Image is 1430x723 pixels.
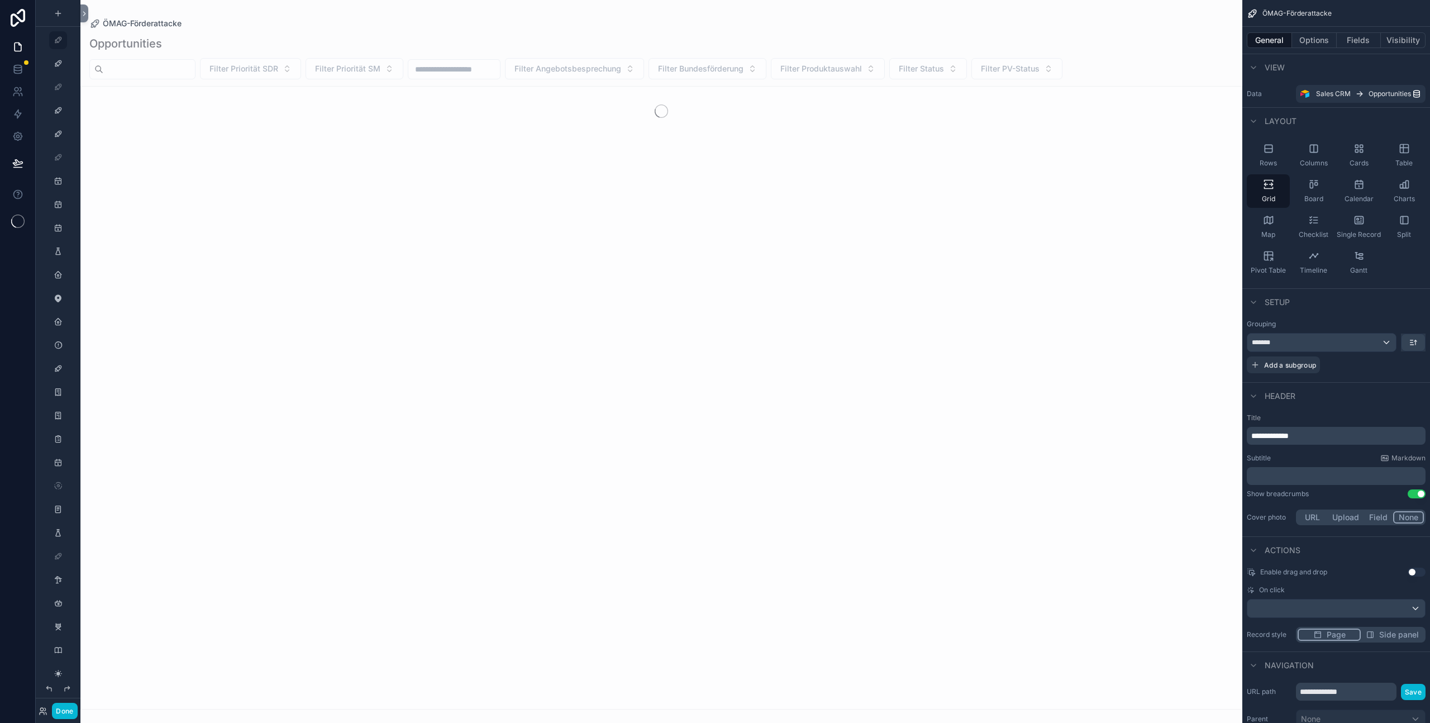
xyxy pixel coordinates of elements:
[1383,210,1426,244] button: Split
[1300,266,1327,275] span: Timeline
[1337,32,1381,48] button: Fields
[1395,159,1413,168] span: Table
[1247,356,1320,373] button: Add a subgroup
[1391,454,1426,463] span: Markdown
[1345,194,1374,203] span: Calendar
[1247,32,1292,48] button: General
[1383,174,1426,208] button: Charts
[1292,174,1335,208] button: Board
[1401,684,1426,700] button: Save
[1327,511,1364,524] button: Upload
[1369,89,1411,98] span: Opportunities
[1337,210,1380,244] button: Single Record
[1394,194,1415,203] span: Charts
[1261,230,1275,239] span: Map
[52,703,77,719] button: Done
[1262,194,1275,203] span: Grid
[1292,32,1337,48] button: Options
[1265,297,1290,308] span: Setup
[1350,159,1369,168] span: Cards
[1298,511,1327,524] button: URL
[1265,660,1314,671] span: Navigation
[1265,116,1296,127] span: Layout
[1300,89,1309,98] img: Airtable Logo
[1247,246,1290,279] button: Pivot Table
[1247,139,1290,172] button: Rows
[1393,511,1424,524] button: None
[1327,629,1346,640] span: Page
[1364,511,1394,524] button: Field
[1260,568,1327,577] span: Enable drag and drop
[1337,246,1380,279] button: Gantt
[1381,32,1426,48] button: Visibility
[1247,210,1290,244] button: Map
[1300,159,1328,168] span: Columns
[1292,246,1335,279] button: Timeline
[1296,85,1426,103] a: Sales CRMOpportunities
[1337,174,1380,208] button: Calendar
[1337,230,1381,239] span: Single Record
[1247,454,1271,463] label: Subtitle
[1264,361,1316,369] span: Add a subgroup
[1265,62,1285,73] span: View
[1247,687,1291,696] label: URL path
[1292,210,1335,244] button: Checklist
[1316,89,1351,98] span: Sales CRM
[1247,89,1291,98] label: Data
[1299,230,1328,239] span: Checklist
[1383,139,1426,172] button: Table
[1379,629,1419,640] span: Side panel
[1247,320,1276,329] label: Grouping
[1251,266,1286,275] span: Pivot Table
[1262,9,1332,18] span: ÖMAG-Förderattacke
[1380,454,1426,463] a: Markdown
[1247,174,1290,208] button: Grid
[1247,427,1426,445] div: scrollable content
[1260,159,1277,168] span: Rows
[1397,230,1411,239] span: Split
[1259,586,1285,594] span: On click
[1337,139,1380,172] button: Cards
[1247,467,1426,485] div: scrollable content
[1265,391,1295,402] span: Header
[1247,630,1291,639] label: Record style
[1292,139,1335,172] button: Columns
[1247,489,1309,498] div: Show breadcrumbs
[1350,266,1367,275] span: Gantt
[1304,194,1323,203] span: Board
[1265,545,1300,556] span: Actions
[1247,513,1291,522] label: Cover photo
[1247,413,1426,422] label: Title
